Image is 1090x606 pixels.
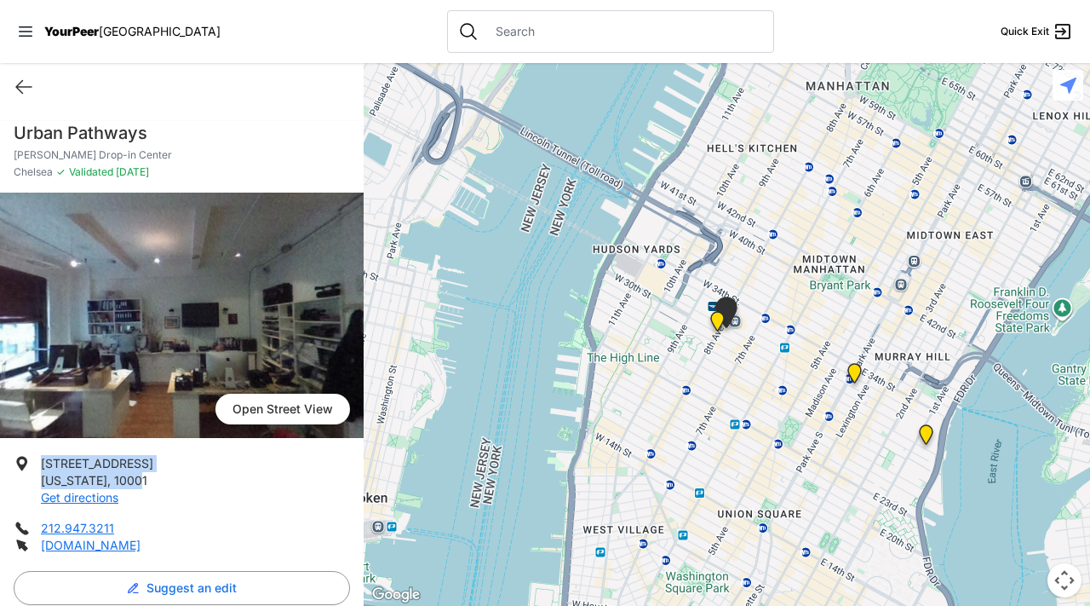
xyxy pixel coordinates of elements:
a: Open Street View [215,394,350,424]
div: ServiceLine [707,311,728,338]
span: YourPeer [44,24,99,38]
span: ✓ [56,165,66,179]
a: Quick Exit [1001,21,1073,42]
div: Antonio Olivieri Drop-in Center [712,297,741,335]
span: Quick Exit [1001,25,1049,38]
a: YourPeer[GEOGRAPHIC_DATA] [44,26,221,37]
a: Open this area in Google Maps (opens a new window) [368,584,424,606]
button: Suggest an edit [14,571,350,605]
span: Chelsea [14,165,53,179]
h1: Urban Pathways [14,121,350,145]
span: [US_STATE] [41,473,107,488]
a: Get directions [41,490,118,505]
span: Suggest an edit [146,580,237,597]
a: 212.947.3211 [41,521,114,535]
span: [GEOGRAPHIC_DATA] [99,24,221,38]
div: 30th Street Intake Center for Men [915,424,937,452]
span: [STREET_ADDRESS] [41,456,153,470]
a: [DOMAIN_NAME] [41,538,141,552]
input: Search [485,23,763,40]
span: , [107,473,111,488]
img: Google [368,584,424,606]
span: Validated [69,165,113,178]
span: 10001 [114,473,147,488]
div: Mainchance Adult Drop-in Center [844,363,865,390]
button: Map camera controls [1047,563,1081,597]
p: [PERSON_NAME] Drop-in Center [14,148,350,162]
span: [DATE] [113,165,149,178]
